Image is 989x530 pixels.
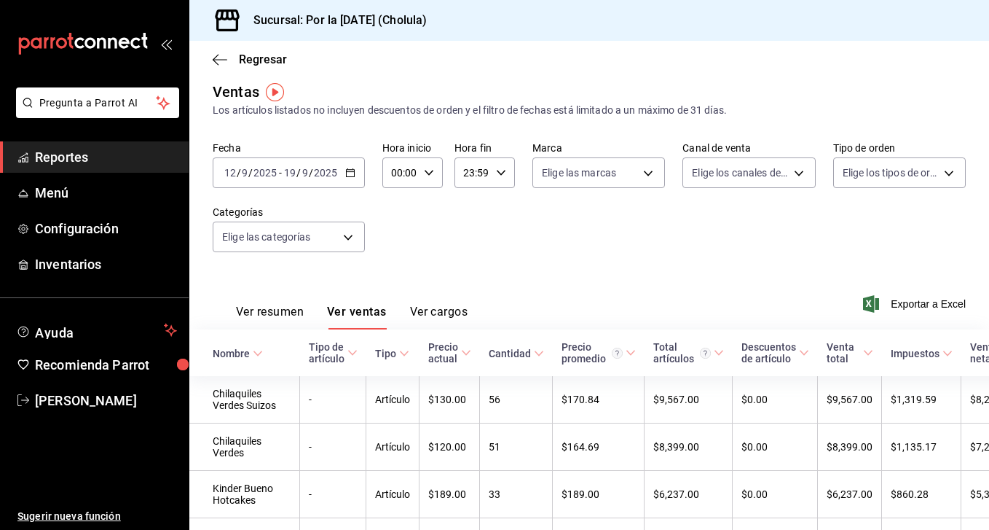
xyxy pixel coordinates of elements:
[35,355,177,375] span: Recomienda Parrot
[645,424,733,471] td: $8,399.00
[309,341,344,365] div: Tipo de artículo
[733,424,818,471] td: $0.00
[375,348,409,359] span: Tipo
[480,376,553,424] td: 56
[213,103,966,118] div: Los artículos listados no incluyen descuentos de orden y el filtro de fechas está limitado a un m...
[309,167,313,179] span: /
[818,376,882,424] td: $9,567.00
[213,207,365,217] label: Categorías
[366,471,419,518] td: Artículo
[213,143,365,153] label: Fecha
[428,341,458,365] div: Precio actual
[313,167,338,179] input: ----
[327,305,387,330] button: Ver ventas
[682,143,815,153] label: Canal de venta
[366,376,419,424] td: Artículo
[16,87,179,118] button: Pregunta a Parrot AI
[741,341,796,365] div: Descuentos de artículo
[224,167,237,179] input: --
[428,341,471,365] span: Precio actual
[213,348,263,359] span: Nombre
[248,167,253,179] span: /
[645,471,733,518] td: $6,237.00
[653,341,724,365] span: Total artículos
[302,167,309,179] input: --
[480,424,553,471] td: 51
[300,376,366,424] td: -
[382,143,443,153] label: Hora inicio
[222,230,311,244] span: Elige las categorías
[489,348,531,359] div: Cantidad
[562,341,636,365] span: Precio promedio
[419,376,480,424] td: $130.00
[35,147,177,167] span: Reportes
[454,143,515,153] label: Hora fin
[189,376,300,424] td: Chilaquiles Verdes Suizos
[843,165,939,180] span: Elige los tipos de orden
[553,471,645,518] td: $189.00
[827,341,860,365] div: Venta total
[542,165,616,180] span: Elige las marcas
[882,424,961,471] td: $1,135.17
[653,341,711,365] div: Total artículos
[410,305,468,330] button: Ver cargos
[253,167,277,179] input: ----
[236,305,468,330] div: navigation tabs
[236,305,304,330] button: Ver resumen
[818,424,882,471] td: $8,399.00
[733,471,818,518] td: $0.00
[692,165,788,180] span: Elige los canales de venta
[160,38,172,50] button: open_drawer_menu
[35,321,158,339] span: Ayuda
[241,167,248,179] input: --
[489,348,544,359] span: Cantidad
[645,376,733,424] td: $9,567.00
[189,424,300,471] td: Chilaquiles Verdes
[612,348,623,359] svg: Precio promedio = Total artículos / cantidad
[375,348,396,359] div: Tipo
[17,509,177,524] span: Sugerir nueva función
[189,471,300,518] td: Kinder Bueno Hotcakes
[532,143,665,153] label: Marca
[882,471,961,518] td: $860.28
[866,295,966,313] button: Exportar a Excel
[366,424,419,471] td: Artículo
[266,83,284,101] img: Tooltip marker
[300,471,366,518] td: -
[827,341,873,365] span: Venta total
[213,348,250,359] div: Nombre
[553,376,645,424] td: $170.84
[833,143,966,153] label: Tipo de orden
[213,81,259,103] div: Ventas
[741,341,809,365] span: Descuentos de artículo
[35,219,177,238] span: Configuración
[39,96,157,111] span: Pregunta a Parrot AI
[10,106,179,121] a: Pregunta a Parrot AI
[309,341,358,365] span: Tipo de artículo
[419,471,480,518] td: $189.00
[35,254,177,274] span: Inventarios
[562,341,623,365] div: Precio promedio
[239,52,287,66] span: Regresar
[279,167,282,179] span: -
[283,167,296,179] input: --
[237,167,241,179] span: /
[35,391,177,410] span: [PERSON_NAME]
[818,471,882,518] td: $6,237.00
[700,348,711,359] svg: El total artículos considera cambios de precios en los artículos así como costos adicionales por ...
[300,424,366,471] td: -
[35,183,177,203] span: Menú
[242,12,427,29] h3: Sucursal: Por la [DATE] (Cholula)
[480,471,553,518] td: 33
[553,424,645,471] td: $164.69
[733,376,818,424] td: $0.00
[891,348,939,359] div: Impuestos
[891,348,953,359] span: Impuestos
[882,376,961,424] td: $1,319.59
[419,424,480,471] td: $120.00
[213,52,287,66] button: Regresar
[296,167,301,179] span: /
